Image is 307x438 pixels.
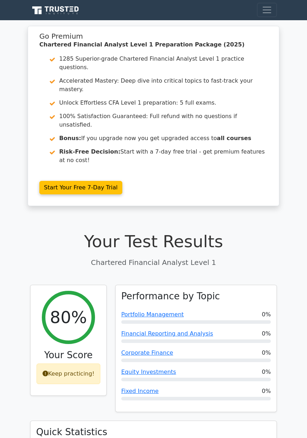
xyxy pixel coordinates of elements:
[121,330,213,337] a: Financial Reporting and Analysis
[262,349,271,357] span: 0%
[257,3,277,17] button: Toggle navigation
[30,232,277,251] h1: Your Test Results
[262,387,271,395] span: 0%
[39,181,122,194] a: Start Your Free 7-Day Trial
[121,349,173,356] a: Corporate Finance
[121,291,220,302] h3: Performance by Topic
[121,388,158,394] a: Fixed Income
[121,311,184,318] a: Portfolio Management
[121,368,176,375] a: Equity Investments
[262,329,271,338] span: 0%
[37,364,101,384] div: Keep practicing!
[262,310,271,319] span: 0%
[262,368,271,376] span: 0%
[50,307,87,327] h2: 80%
[30,257,277,268] p: Chartered Financial Analyst Level 1
[36,350,101,361] h3: Your Score
[36,427,271,438] h3: Quick Statistics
